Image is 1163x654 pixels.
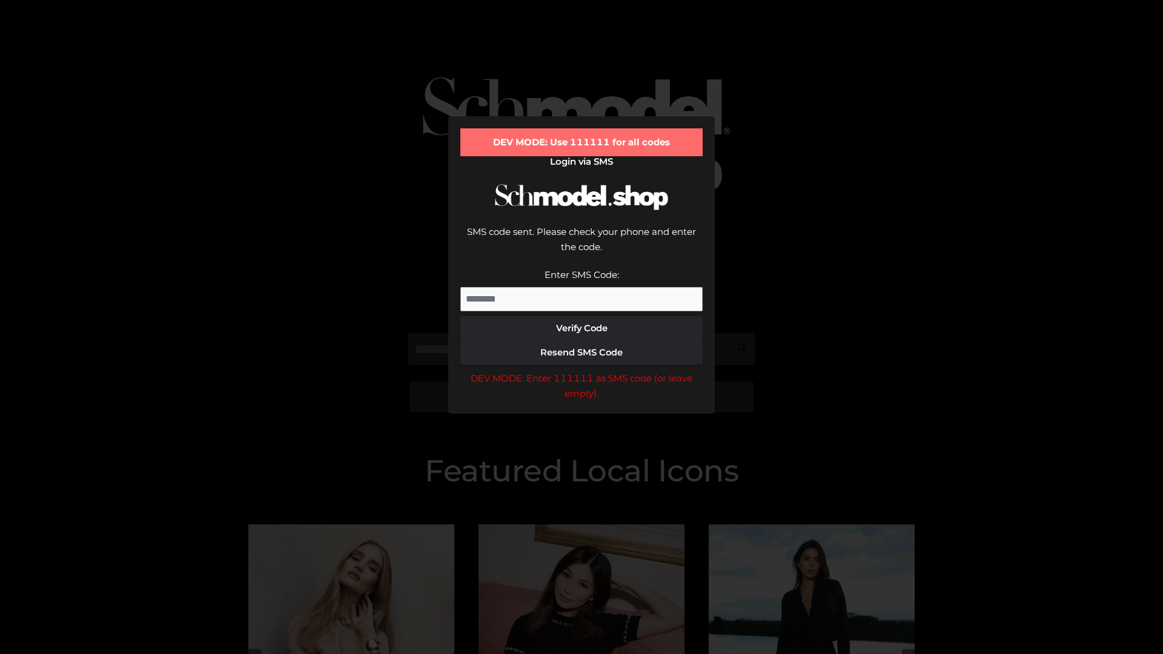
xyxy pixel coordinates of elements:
[460,128,703,156] div: DEV MODE: Use 111111 for all codes
[545,269,619,280] label: Enter SMS Code:
[460,340,703,365] button: Resend SMS Code
[460,224,703,267] div: SMS code sent. Please check your phone and enter the code.
[460,316,703,340] button: Verify Code
[460,371,703,401] div: DEV MODE: Enter 111111 as SMS code (or leave empty).
[491,173,672,221] img: Schmodel Logo
[460,156,703,167] h2: Login via SMS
